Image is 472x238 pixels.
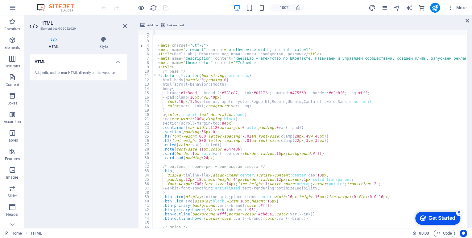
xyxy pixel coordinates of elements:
[3,3,48,16] div: Get Started 5 items remaining, 0% complete
[139,125,153,130] div: 23
[31,230,42,237] span: Click to select. Double-click to edit
[418,4,425,11] button: commerce
[44,1,50,7] div: 5
[139,39,153,43] div: 3
[31,230,42,237] nav: breadcrumb
[139,35,153,39] div: 2
[139,121,153,125] div: 22
[139,212,153,216] div: 43
[139,169,153,173] div: 33
[5,64,20,69] p: Columns
[167,22,184,29] span: Link element
[139,91,153,95] div: 15
[150,4,157,11] button: reload
[139,74,153,78] div: 11
[447,5,467,11] span: More
[139,56,153,61] div: 7
[40,26,114,32] h3: Element #ed-906052029
[418,4,425,11] i: Commerce
[7,138,18,143] p: Tables
[139,22,159,29] button: Add file
[139,186,153,190] div: 37
[139,164,153,169] div: 32
[30,54,127,66] h4: HTML
[5,230,22,237] a: Click to cancel selection. Double-click to open Pages
[460,230,467,237] button: Usercentrics
[147,22,158,29] span: Add file
[139,160,153,164] div: 31
[412,230,429,237] h6: Session time
[381,4,388,11] i: Pages (Ctrl+Alt+S)
[279,4,289,11] h6: 100%
[139,177,153,182] div: 35
[430,3,440,13] button: publish
[437,230,452,237] span: Code
[139,138,153,143] div: 26
[381,4,388,11] button: pages
[139,195,153,199] div: 39
[431,4,438,11] i: Publish
[368,4,376,11] button: design
[17,7,43,12] div: Get Started
[139,151,153,156] div: 29
[139,104,153,108] div: 18
[445,3,469,13] button: More
[139,117,153,121] div: 21
[405,4,412,11] i: AI Writer
[139,173,153,177] div: 34
[35,4,82,11] img: Editor Logo
[139,108,153,113] div: 19
[139,208,153,212] div: 42
[139,134,153,138] div: 25
[5,45,20,50] p: Elements
[139,113,153,117] div: 20
[139,216,153,221] div: 44
[7,101,18,106] p: Boxes
[160,22,185,29] button: Link element
[6,175,19,180] p: Images
[139,100,153,104] div: 17
[150,4,157,11] i: Reload page
[419,230,429,237] span: 00 00
[139,225,153,229] div: 46
[393,4,400,11] button: navigator
[139,143,153,147] div: 27
[137,4,145,11] button: Click here to leave preview mode and continue editing
[35,70,122,76] div: Add, edit, and format HTML directly on the website.
[423,231,424,236] span: :
[80,36,127,49] h4: Style
[139,30,153,35] div: 1
[139,203,153,208] div: 41
[139,156,153,160] div: 30
[139,82,153,87] div: 13
[139,69,153,74] div: 10
[4,27,20,32] p: Favorites
[139,199,153,203] div: 40
[139,147,153,151] div: 28
[139,48,153,52] div: 5
[139,43,153,48] div: 4
[434,230,455,237] button: Code
[139,221,153,225] div: 45
[296,5,301,11] i: On resize automatically adjust zoom level to fit chosen device.
[139,190,153,195] div: 38
[5,156,20,161] p: Features
[139,95,153,100] div: 16
[139,182,153,186] div: 36
[139,65,153,69] div: 9
[8,193,17,198] p: Slider
[139,61,153,65] div: 8
[405,4,413,11] button: text_generator
[393,4,400,11] i: Navigator
[6,82,19,87] p: Content
[6,212,19,217] p: Header
[368,4,375,11] i: Design (Ctrl+Alt+Y)
[139,78,153,82] div: 12
[40,20,127,26] h2: HTML
[139,130,153,134] div: 24
[4,119,21,124] p: Accordion
[270,4,292,11] button: 100%
[139,52,153,56] div: 6
[30,36,80,49] h4: HTML
[139,87,153,91] div: 14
